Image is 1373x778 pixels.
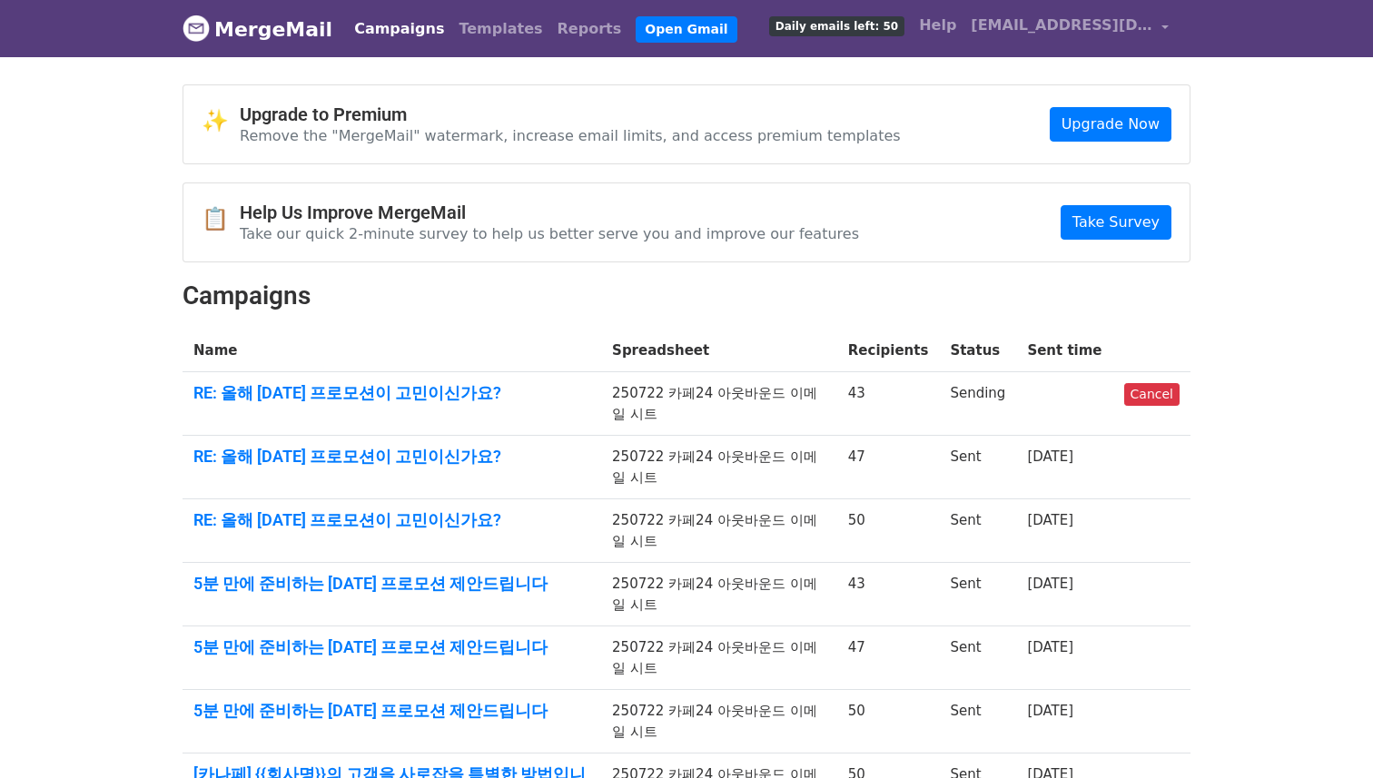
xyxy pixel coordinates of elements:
[193,383,590,403] a: RE: 올해 [DATE] 프로모션이 고민이신가요?
[193,701,590,721] a: 5분 만에 준비하는 [DATE] 프로모션 제안드립니다
[202,206,240,232] span: 📋
[193,637,590,657] a: 5분 만에 준비하는 [DATE] 프로모션 제안드립니다
[601,499,837,563] td: 250722 카페24 아웃바운드 이메일 시트
[550,11,629,47] a: Reports
[1027,639,1073,655] a: [DATE]
[183,10,332,48] a: MergeMail
[939,690,1016,753] td: Sent
[769,16,904,36] span: Daily emails left: 50
[939,563,1016,626] td: Sent
[837,330,940,372] th: Recipients
[183,15,210,42] img: MergeMail logo
[1061,205,1171,240] a: Take Survey
[1124,383,1180,406] a: Cancel
[240,103,901,125] h4: Upgrade to Premium
[963,7,1176,50] a: [EMAIL_ADDRESS][DOMAIN_NAME]
[939,436,1016,499] td: Sent
[939,372,1016,436] td: Sending
[240,224,859,243] p: Take our quick 2-minute survey to help us better serve you and improve our features
[837,563,940,626] td: 43
[183,330,601,372] th: Name
[1016,330,1112,372] th: Sent time
[601,436,837,499] td: 250722 카페24 아웃바운드 이메일 시트
[193,447,590,467] a: RE: 올해 [DATE] 프로모션이 고민이신가요?
[1027,576,1073,592] a: [DATE]
[939,626,1016,690] td: Sent
[1027,703,1073,719] a: [DATE]
[240,202,859,223] h4: Help Us Improve MergeMail
[939,499,1016,563] td: Sent
[1050,107,1171,142] a: Upgrade Now
[939,330,1016,372] th: Status
[601,626,837,690] td: 250722 카페24 아웃바운드 이메일 시트
[193,574,590,594] a: 5분 만에 준비하는 [DATE] 프로모션 제안드립니다
[837,626,940,690] td: 47
[971,15,1152,36] span: [EMAIL_ADDRESS][DOMAIN_NAME]
[601,330,837,372] th: Spreadsheet
[601,563,837,626] td: 250722 카페24 아웃바운드 이메일 시트
[837,499,940,563] td: 50
[837,372,940,436] td: 43
[193,510,590,530] a: RE: 올해 [DATE] 프로모션이 고민이신가요?
[636,16,736,43] a: Open Gmail
[240,126,901,145] p: Remove the "MergeMail" watermark, increase email limits, and access premium templates
[762,7,912,44] a: Daily emails left: 50
[202,108,240,134] span: ✨
[183,281,1190,311] h2: Campaigns
[837,690,940,753] td: 50
[347,11,451,47] a: Campaigns
[912,7,963,44] a: Help
[837,436,940,499] td: 47
[1027,512,1073,528] a: [DATE]
[601,372,837,436] td: 250722 카페24 아웃바운드 이메일 시트
[451,11,549,47] a: Templates
[601,690,837,753] td: 250722 카페24 아웃바운드 이메일 시트
[1027,448,1073,465] a: [DATE]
